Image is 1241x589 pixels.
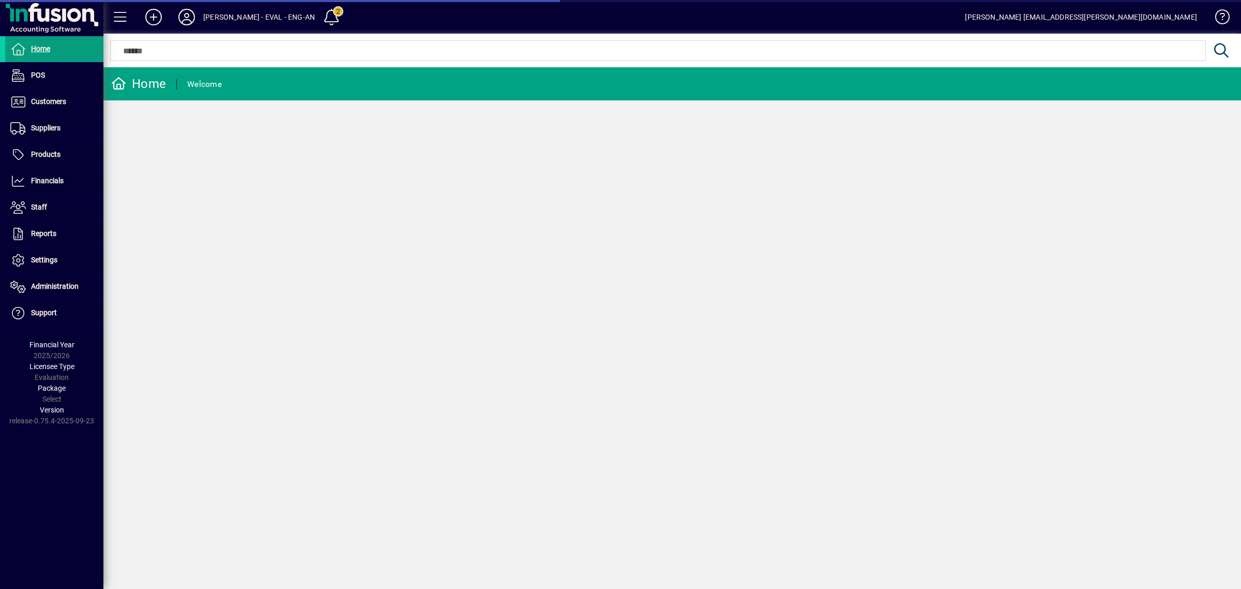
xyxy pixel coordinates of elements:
a: Suppliers [5,115,103,141]
a: Products [5,142,103,168]
button: Profile [170,8,203,26]
span: Settings [31,256,57,264]
a: Reports [5,221,103,247]
span: Financial Year [29,341,74,349]
span: Reports [31,229,56,238]
span: Package [38,384,66,392]
a: Knowledge Base [1207,2,1228,36]
a: Settings [5,247,103,273]
a: Administration [5,274,103,300]
a: POS [5,63,103,89]
span: Financials [31,176,64,185]
span: POS [31,71,45,79]
a: Staff [5,195,103,220]
button: Add [137,8,170,26]
span: Products [31,150,60,158]
a: Financials [5,168,103,194]
div: Home [111,76,166,92]
span: Version [40,406,64,414]
span: Support [31,308,57,317]
div: Welcome [187,76,222,93]
div: [PERSON_NAME] [EMAIL_ADDRESS][PERSON_NAME][DOMAIN_NAME] [965,9,1197,25]
span: Administration [31,282,79,290]
a: Support [5,300,103,326]
span: Suppliers [31,124,60,132]
span: Licensee Type [29,362,74,371]
span: Home [31,45,50,53]
span: Staff [31,203,47,211]
div: [PERSON_NAME] - EVAL - ENG-AN [203,9,315,25]
span: Customers [31,97,66,106]
a: Customers [5,89,103,115]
